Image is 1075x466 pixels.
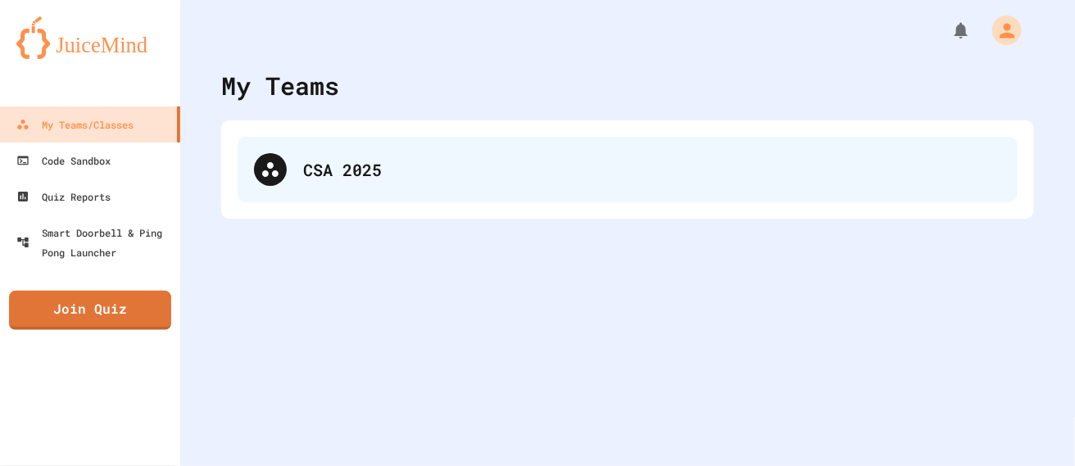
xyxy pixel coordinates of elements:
div: My Teams/Classes [16,115,134,134]
div: My Account [975,11,1026,49]
div: Quiz Reports [16,187,111,206]
div: Code Sandbox [16,151,111,170]
div: CSA 2025 [238,137,1018,202]
div: My Notifications [921,16,975,44]
div: CSA 2025 [303,157,1001,182]
div: My Teams [221,67,339,104]
img: logo-orange.svg [16,16,164,59]
div: Smart Doorbell & Ping Pong Launcher [16,223,174,262]
a: Join Quiz [9,291,171,330]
